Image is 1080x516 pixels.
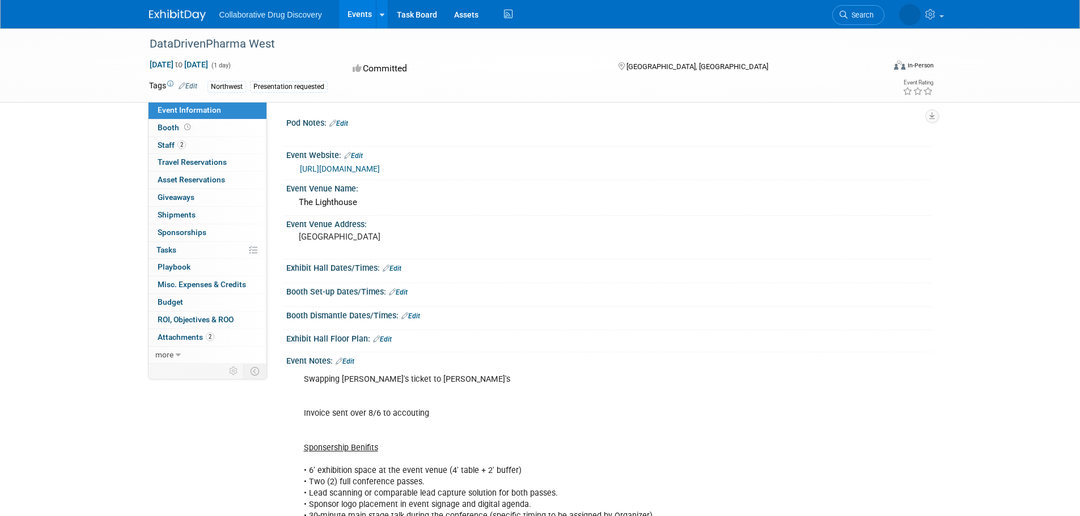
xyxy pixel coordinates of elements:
div: Booth Set-up Dates/Times: [286,283,931,298]
span: Asset Reservations [158,175,225,184]
div: Committed [349,59,600,79]
a: ROI, Objectives & ROO [149,312,266,329]
span: to [173,60,184,69]
td: Tags [149,80,197,93]
a: Tasks [149,242,266,259]
div: Northwest [207,81,246,93]
span: 2 [206,332,214,341]
span: Staff [158,140,186,150]
pre: [GEOGRAPHIC_DATA] [299,232,543,242]
a: Shipments [149,207,266,224]
div: In-Person [907,61,934,70]
img: Salima Ismayilova [899,4,921,25]
span: Collaborative Drug Discovery [219,10,322,19]
img: ExhibitDay [149,10,206,21]
div: Event Format [818,59,934,76]
img: Format-Inperson.png [894,61,905,70]
span: Event Information [158,105,221,114]
a: Edit [336,357,354,365]
a: Attachments2 [149,329,266,346]
div: Presentation requested [250,81,328,93]
span: Search [848,11,874,19]
a: Asset Reservations [149,172,266,189]
a: Budget [149,294,266,311]
span: Playbook [158,262,190,271]
a: Edit [179,82,197,90]
a: Event Information [149,102,266,119]
u: Sponsership Benifits [304,443,378,453]
span: Budget [158,297,183,306]
div: Exhibit Hall Dates/Times: [286,259,931,274]
span: 2 [177,140,186,149]
span: Sponsorships [158,228,206,237]
a: Edit [344,152,363,160]
td: Toggle Event Tabs [243,364,266,378]
div: Event Venue Name: [286,180,931,194]
div: Exhibit Hall Floor Plan: [286,330,931,345]
a: Booth [149,120,266,137]
div: The Lighthouse [295,194,923,211]
span: Misc. Expenses & Credits [158,280,246,289]
span: Shipments [158,210,196,219]
div: Pod Notes: [286,114,931,129]
a: Playbook [149,259,266,276]
span: more [155,350,173,359]
div: Booth Dismantle Dates/Times: [286,307,931,322]
div: DataDrivenPharma West [146,34,867,54]
span: Booth [158,123,193,132]
a: Edit [389,288,408,296]
div: Event Venue Address: [286,216,931,230]
span: (1 day) [210,62,231,69]
a: Staff2 [149,137,266,154]
div: Event Rating [903,80,933,86]
span: Booth not reserved yet [182,123,193,131]
td: Personalize Event Tab Strip [224,364,244,378]
a: Misc. Expenses & Credits [149,276,266,293]
a: Search [832,5,884,25]
span: [GEOGRAPHIC_DATA], [GEOGRAPHIC_DATA] [626,62,768,71]
span: ROI, Objectives & ROO [158,315,234,324]
div: Event Website: [286,147,931,161]
a: Edit [373,335,392,343]
a: Edit [329,120,348,127]
span: [DATE] [DATE] [149,59,209,70]
span: Travel Reservations [158,157,227,167]
a: Edit [383,265,401,272]
a: Travel Reservations [149,154,266,171]
span: Giveaways [158,193,194,202]
span: Tasks [156,245,176,254]
a: more [149,347,266,364]
a: Giveaways [149,189,266,206]
a: [URL][DOMAIN_NAME] [300,164,380,173]
a: Edit [401,312,420,320]
a: Sponsorships [149,224,266,241]
span: Attachments [158,332,214,342]
div: Event Notes: [286,352,931,367]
